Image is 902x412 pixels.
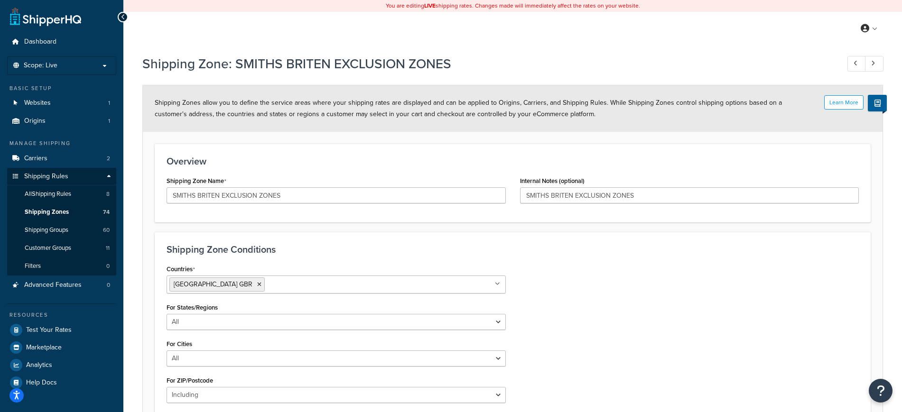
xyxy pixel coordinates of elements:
[7,276,116,294] a: Advanced Features0
[7,221,116,239] a: Shipping Groups60
[24,62,57,70] span: Scope: Live
[7,168,116,276] li: Shipping Rules
[142,55,830,73] h1: Shipping Zone: SMITHS BRITEN EXCLUSION ZONES
[7,257,116,275] li: Filters
[25,244,71,252] span: Customer Groups
[24,155,47,163] span: Carriers
[7,221,116,239] li: Shipping Groups
[174,279,252,289] span: [GEOGRAPHIC_DATA] GBR
[108,117,110,125] span: 1
[7,168,116,185] a: Shipping Rules
[7,239,116,257] li: Customer Groups
[25,262,41,270] span: Filters
[7,339,116,356] a: Marketplace
[869,379,893,403] button: Open Resource Center
[424,1,436,10] b: LIVE
[24,38,56,46] span: Dashboard
[7,94,116,112] li: Websites
[7,203,116,221] li: Shipping Zones
[7,185,116,203] a: AllShipping Rules8
[7,276,116,294] li: Advanced Features
[865,56,883,72] a: Next Record
[7,112,116,130] li: Origins
[25,208,69,216] span: Shipping Zones
[520,177,585,184] label: Internal Notes (optional)
[26,379,57,387] span: Help Docs
[24,281,82,289] span: Advanced Features
[103,226,110,234] span: 60
[7,84,116,92] div: Basic Setup
[847,56,866,72] a: Previous Record
[106,262,110,270] span: 0
[7,112,116,130] a: Origins1
[103,208,110,216] span: 74
[167,304,218,311] label: For States/Regions
[7,357,116,374] a: Analytics
[24,99,51,107] span: Websites
[107,281,110,289] span: 0
[26,344,62,352] span: Marketplace
[167,177,226,185] label: Shipping Zone Name
[167,266,195,273] label: Countries
[167,340,192,348] label: For Cities
[824,95,864,110] button: Learn More
[7,374,116,391] a: Help Docs
[7,257,116,275] a: Filters0
[7,139,116,147] div: Manage Shipping
[25,226,68,234] span: Shipping Groups
[167,377,213,384] label: For ZIP/Postcode
[7,150,116,167] li: Carriers
[7,94,116,112] a: Websites1
[24,117,46,125] span: Origins
[107,155,110,163] span: 2
[26,361,52,369] span: Analytics
[7,311,116,319] div: Resources
[25,190,71,198] span: All Shipping Rules
[7,150,116,167] a: Carriers2
[868,95,887,111] button: Show Help Docs
[108,99,110,107] span: 1
[167,156,859,166] h3: Overview
[24,173,68,181] span: Shipping Rules
[26,326,72,334] span: Test Your Rates
[7,239,116,257] a: Customer Groups11
[167,244,859,255] h3: Shipping Zone Conditions
[7,203,116,221] a: Shipping Zones74
[7,321,116,339] a: Test Your Rates
[106,190,110,198] span: 8
[106,244,110,252] span: 11
[7,33,116,51] a: Dashboard
[155,98,782,119] span: Shipping Zones allow you to define the service areas where your shipping rates are displayed and ...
